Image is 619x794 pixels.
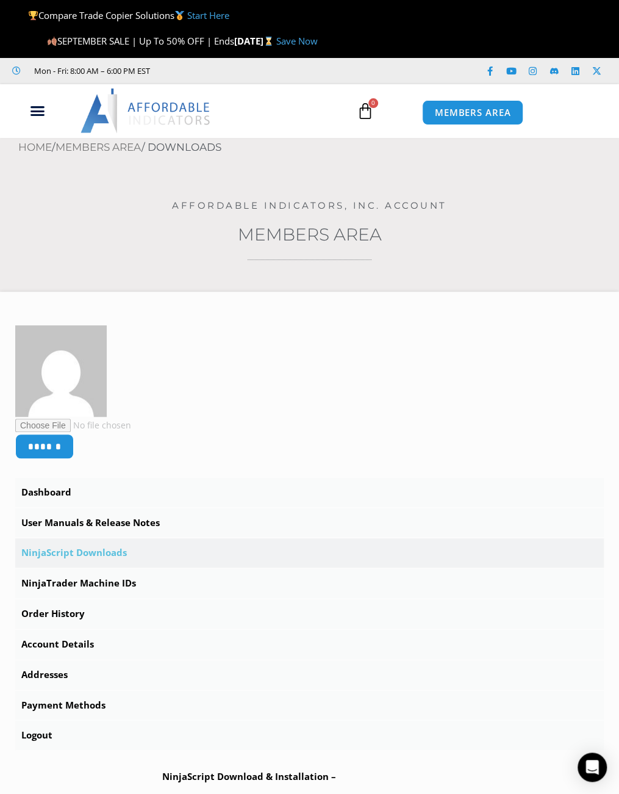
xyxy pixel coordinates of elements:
[578,752,607,782] div: Open Intercom Messenger
[47,35,234,47] span: SEPTEMBER SALE | Up To 50% OFF | Ends
[15,630,604,659] a: Account Details
[27,9,229,21] span: Compare Trade Copier Solutions
[422,100,524,125] a: MEMBERS AREA
[48,37,57,46] img: 🍂
[15,538,604,568] a: NinjaScript Downloads
[15,660,604,690] a: Addresses
[234,35,276,47] strong: [DATE]
[264,37,273,46] img: ⌛
[15,478,604,751] nav: Account pages
[15,325,107,417] img: 5f134d5080cd8606c769c067cdb75d253f8f6419f1c7daba1e0781ed198c4de3
[15,599,604,629] a: Order History
[162,770,336,782] b: NinjaScript Download & Installation –
[18,138,619,157] nav: Breadcrumb
[15,691,604,720] a: Payment Methods
[18,141,52,153] a: Home
[156,65,339,77] iframe: Customer reviews powered by Trustpilot
[15,478,604,507] a: Dashboard
[338,93,392,129] a: 0
[172,200,447,211] a: Affordable Indicators, Inc. Account
[238,224,382,245] a: Members Area
[15,508,604,538] a: User Manuals & Release Notes
[29,11,38,20] img: 🏆
[175,11,184,20] img: 🥇
[435,108,511,117] span: MEMBERS AREA
[15,721,604,750] a: Logout
[31,63,150,78] span: Mon - Fri: 8:00 AM – 6:00 PM EST
[15,569,604,598] a: NinjaTrader Machine IDs
[55,141,141,153] a: Members Area
[81,88,212,132] img: LogoAI | Affordable Indicators – NinjaTrader
[187,9,229,21] a: Start Here
[7,99,68,123] div: Menu Toggle
[368,98,378,108] span: 0
[276,35,318,47] a: Save Now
